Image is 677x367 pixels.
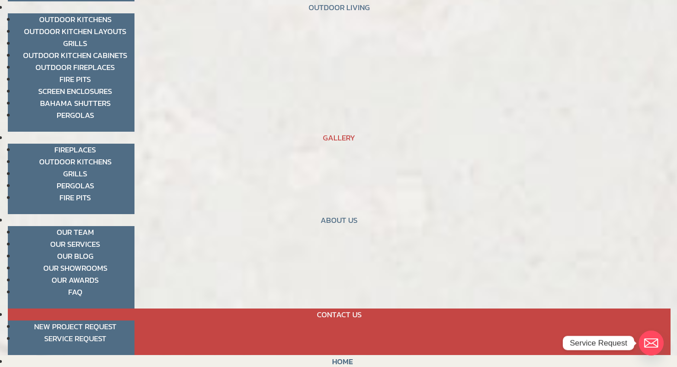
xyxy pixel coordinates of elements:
[57,226,94,238] a: Our Team
[34,320,117,332] a: New Project Request
[52,274,99,286] a: Our Awards
[639,331,664,355] a: Email
[54,144,96,156] a: Fireplaces
[39,13,111,25] a: Outdoor Kitchens
[43,262,107,274] a: Our Showrooms
[40,97,111,109] a: Bahama Shutters
[68,286,82,298] a: FAQ
[323,132,355,144] a: GALLERY
[24,25,126,37] a: Outdoor Kitchen Layouts
[317,309,362,320] a: CONTACT US
[57,250,93,262] a: Our Blog
[44,332,106,344] a: Service Request
[35,61,115,73] a: Outdoor Fireplaces
[321,214,357,226] a: ABOUT US
[309,1,370,13] a: OUTDOOR LIVING
[63,37,87,49] a: Grills
[50,238,100,250] a: Our Services
[38,85,112,97] a: Screen Enclosures
[63,168,87,180] a: Grills
[59,192,91,204] a: Fire Pits
[59,73,91,85] a: Fire Pits
[57,109,94,121] a: Pergolas
[57,180,94,192] a: Pergolas
[23,49,127,61] a: Outdoor Kitchen Cabinets
[39,156,111,168] a: Outdoor Kitchens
